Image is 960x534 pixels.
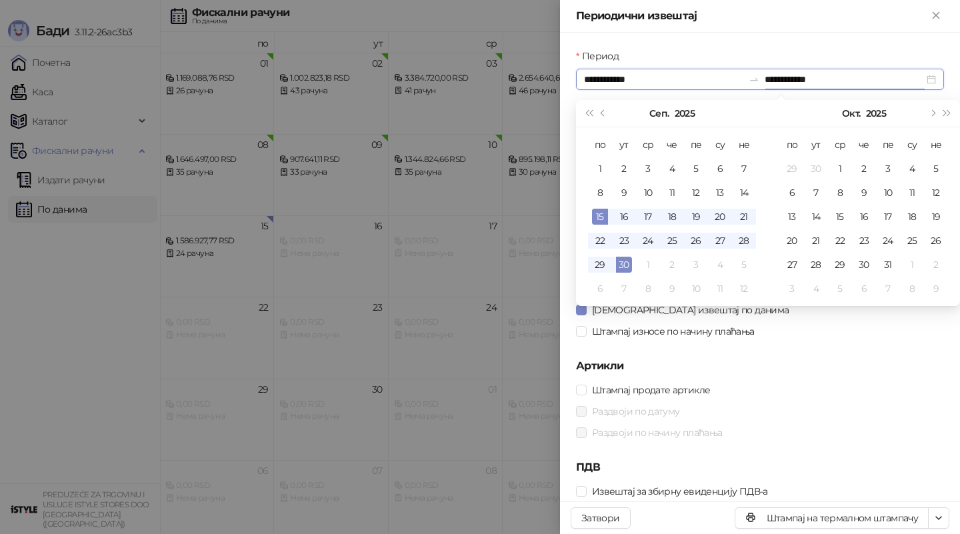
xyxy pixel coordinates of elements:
[640,185,656,201] div: 10
[828,133,852,157] th: ср
[712,209,728,225] div: 20
[784,161,800,177] div: 29
[808,233,824,249] div: 21
[808,281,824,297] div: 4
[928,8,944,24] button: Close
[664,281,680,297] div: 9
[749,74,759,85] span: to
[832,257,848,273] div: 29
[587,383,715,397] span: Штампај продате артикле
[636,181,660,205] td: 2025-09-10
[780,229,804,253] td: 2025-10-20
[588,205,612,229] td: 2025-09-15
[616,233,632,249] div: 23
[616,161,632,177] div: 2
[640,209,656,225] div: 17
[736,209,752,225] div: 21
[616,257,632,273] div: 30
[732,181,756,205] td: 2025-09-14
[804,133,828,157] th: ут
[588,133,612,157] th: по
[808,185,824,201] div: 7
[712,185,728,201] div: 13
[708,205,732,229] td: 2025-09-20
[640,281,656,297] div: 8
[924,253,948,277] td: 2025-11-02
[852,277,876,301] td: 2025-11-06
[900,205,924,229] td: 2025-10-18
[904,257,920,273] div: 1
[780,181,804,205] td: 2025-10-06
[804,181,828,205] td: 2025-10-07
[736,161,752,177] div: 7
[640,257,656,273] div: 1
[832,233,848,249] div: 22
[660,133,684,157] th: че
[660,253,684,277] td: 2025-10-02
[688,161,704,177] div: 5
[592,185,608,201] div: 8
[880,233,896,249] div: 24
[880,257,896,273] div: 31
[588,277,612,301] td: 2025-10-06
[649,100,669,127] button: Изабери месец
[587,425,727,440] span: Раздвоји по начину плаћања
[588,157,612,181] td: 2025-09-01
[587,303,794,317] span: [DEMOGRAPHIC_DATA] извештај по данима
[587,324,760,339] span: Штампај износе по начину плаћања
[852,229,876,253] td: 2025-10-23
[924,157,948,181] td: 2025-10-05
[581,100,596,127] button: Претходна година (Control + left)
[880,281,896,297] div: 7
[880,209,896,225] div: 17
[636,157,660,181] td: 2025-09-03
[876,253,900,277] td: 2025-10-31
[928,233,944,249] div: 26
[924,181,948,205] td: 2025-10-12
[588,253,612,277] td: 2025-09-29
[732,157,756,181] td: 2025-09-07
[804,205,828,229] td: 2025-10-14
[924,277,948,301] td: 2025-11-09
[636,133,660,157] th: ср
[688,281,704,297] div: 10
[576,49,627,63] label: Период
[904,209,920,225] div: 18
[660,277,684,301] td: 2025-10-09
[588,181,612,205] td: 2025-09-08
[804,253,828,277] td: 2025-10-28
[736,185,752,201] div: 14
[876,181,900,205] td: 2025-10-10
[660,229,684,253] td: 2025-09-25
[688,185,704,201] div: 12
[804,229,828,253] td: 2025-10-21
[688,257,704,273] div: 3
[832,281,848,297] div: 5
[732,229,756,253] td: 2025-09-28
[842,100,860,127] button: Изабери месец
[588,229,612,253] td: 2025-09-22
[900,253,924,277] td: 2025-11-01
[636,205,660,229] td: 2025-09-17
[612,229,636,253] td: 2025-09-23
[876,229,900,253] td: 2025-10-24
[576,358,944,374] h5: Артикли
[828,229,852,253] td: 2025-10-22
[780,205,804,229] td: 2025-10-13
[784,209,800,225] div: 13
[684,253,708,277] td: 2025-10-03
[664,209,680,225] div: 18
[856,233,872,249] div: 23
[571,507,631,529] button: Затвори
[612,157,636,181] td: 2025-09-02
[928,281,944,297] div: 9
[684,277,708,301] td: 2025-10-10
[780,277,804,301] td: 2025-11-03
[664,233,680,249] div: 25
[735,507,929,529] button: Штампај на термалном штампачу
[736,257,752,273] div: 5
[736,281,752,297] div: 12
[584,72,743,87] input: Период
[856,281,872,297] div: 6
[928,185,944,201] div: 12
